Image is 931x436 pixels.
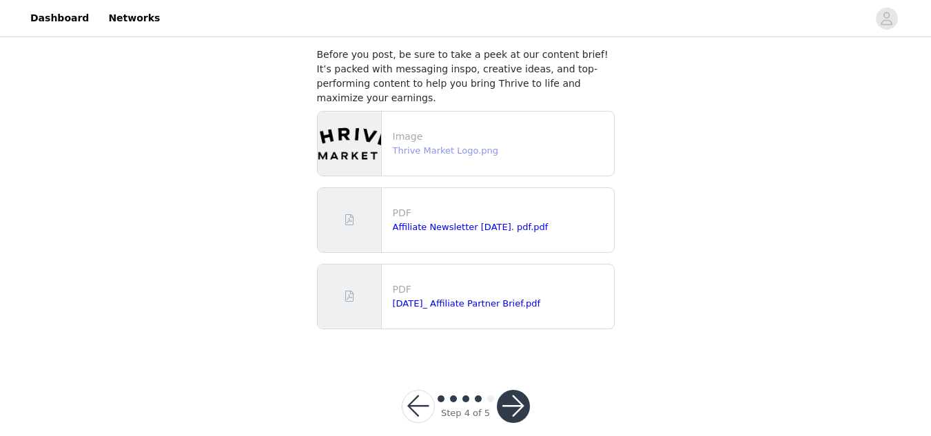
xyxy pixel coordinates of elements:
a: Thrive Market Logo.png [393,145,499,156]
a: Affiliate Newsletter [DATE]. pdf.pdf [393,222,549,232]
p: Image [393,129,608,144]
h4: Before you post, be sure to take a peek at our content brief! It’s packed with messaging inspo, c... [317,48,615,105]
a: [DATE]_ Affiliate Partner Brief.pdf [393,298,541,309]
p: PDF [393,206,608,220]
a: Dashboard [22,3,97,34]
img: file [318,112,381,176]
div: Step 4 of 5 [441,406,490,420]
div: avatar [880,8,893,30]
a: Networks [100,3,168,34]
p: PDF [393,282,608,297]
